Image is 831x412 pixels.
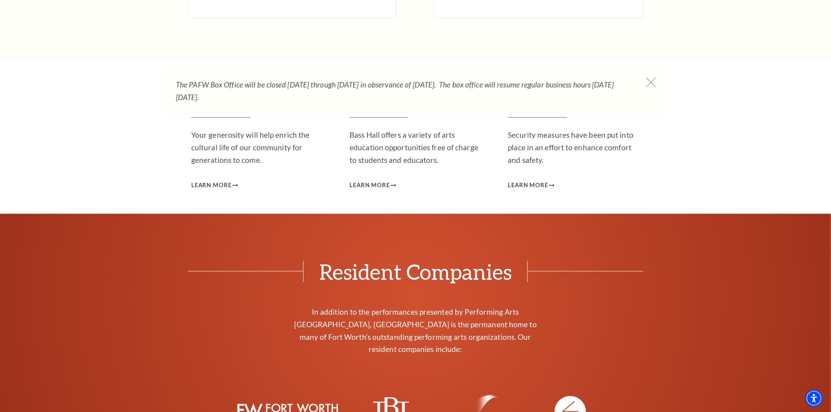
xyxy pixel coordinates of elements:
[288,306,543,356] p: In addition to the performances presented by Performing Arts [GEOGRAPHIC_DATA], [GEOGRAPHIC_DATA]...
[508,180,555,190] a: Learn More Safety & Security
[350,180,396,190] a: Learn More The Program
[191,180,232,190] span: Learn More
[508,129,640,166] p: Security measures have been put into place in an effort to enhance comfort and safety.
[350,129,481,166] p: Bass Hall offers a variety of arts education opportunities free of charge to students and educators.
[191,180,238,190] a: Learn More Ways to Give
[805,390,823,407] div: Accessibility Menu
[350,180,390,190] span: Learn More
[176,80,614,102] em: The PAFW Box Office will be closed [DATE] through [DATE] in observance of [DATE]. The box office ...
[191,129,323,166] p: Your generosity will help enrich the cultural life of our community for generations to come.
[508,180,549,190] span: Learn More
[303,261,528,282] span: Resident Companies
